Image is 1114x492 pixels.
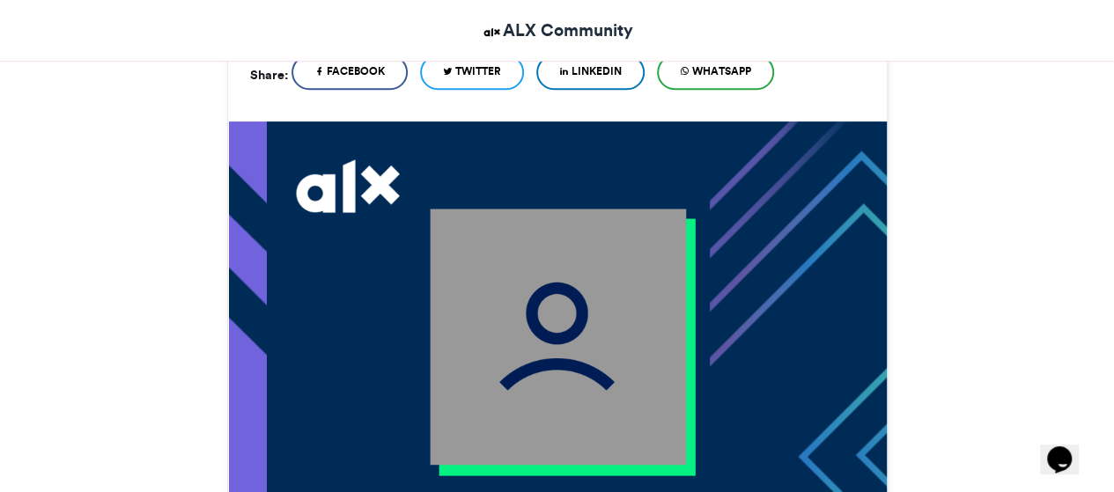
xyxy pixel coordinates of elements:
img: ALX Community [481,21,503,43]
iframe: chat widget [1040,422,1096,474]
span: Facebook [327,63,385,79]
span: LinkedIn [572,63,622,79]
img: user_filled.png [430,209,686,465]
a: Twitter [420,55,524,90]
a: ALX Community [481,18,633,43]
h5: Share: [250,63,288,86]
a: Facebook [291,55,408,90]
a: WhatsApp [657,55,774,90]
span: Twitter [455,63,501,79]
span: WhatsApp [692,63,751,79]
a: LinkedIn [536,55,645,90]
